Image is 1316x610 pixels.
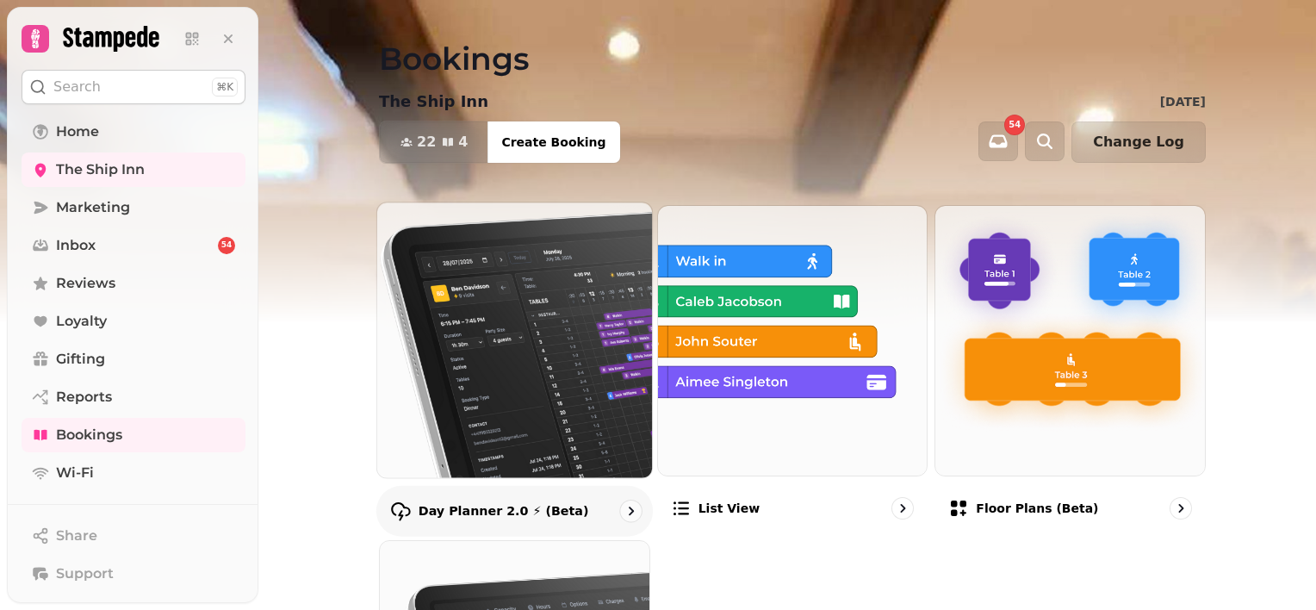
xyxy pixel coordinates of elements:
img: Floor Plans (beta) [935,206,1205,476]
a: Loyalty [22,304,245,339]
a: Day Planner 2.0 ⚡ (Beta)Day Planner 2.0 ⚡ (Beta) [376,202,653,536]
a: Wi-Fi [22,456,245,490]
span: Gifting [56,349,105,370]
a: Floor Plans (beta)Floor Plans (beta) [934,205,1206,533]
span: 54 [1009,121,1021,129]
a: Inbox54 [22,228,245,263]
svg: go to [1172,500,1189,517]
button: Share [22,519,245,553]
span: Support [56,563,114,584]
p: List view [698,500,760,517]
span: 54 [221,240,233,252]
p: Day Planner 2.0 ⚡ (Beta) [419,502,589,520]
button: 224 [380,121,488,163]
span: Share [56,526,97,546]
button: Change Log [1071,121,1206,163]
p: Search [53,77,101,97]
svg: go to [894,500,911,517]
button: Support [22,557,245,591]
p: [DATE] [1160,93,1206,110]
a: Reviews [22,266,245,301]
span: Marketing [56,197,130,218]
a: Reports [22,380,245,414]
p: The Ship Inn [379,90,488,114]
span: Reports [56,387,112,408]
a: Home [22,115,245,149]
span: Home [56,121,99,142]
img: List view [658,206,928,476]
span: The Ship Inn [56,159,145,180]
button: Create Booking [487,121,619,163]
a: Bookings [22,418,245,452]
a: Gifting [22,342,245,377]
span: Reviews [56,273,115,294]
span: Bookings [56,425,122,445]
p: Floor Plans (beta) [976,500,1098,517]
span: 4 [458,135,468,149]
span: Loyalty [56,311,107,332]
img: Day Planner 2.0 ⚡ (Beta) [363,189,666,491]
a: List viewList view [657,205,928,533]
span: Wi-Fi [56,463,94,483]
span: Create Booking [501,136,605,148]
a: Marketing [22,190,245,225]
a: The Ship Inn [22,152,245,187]
span: Inbox [56,235,96,256]
button: Search⌘K [22,70,245,104]
span: 22 [417,135,436,149]
span: Change Log [1093,135,1184,149]
div: ⌘K [212,78,238,96]
svg: go to [622,502,639,520]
